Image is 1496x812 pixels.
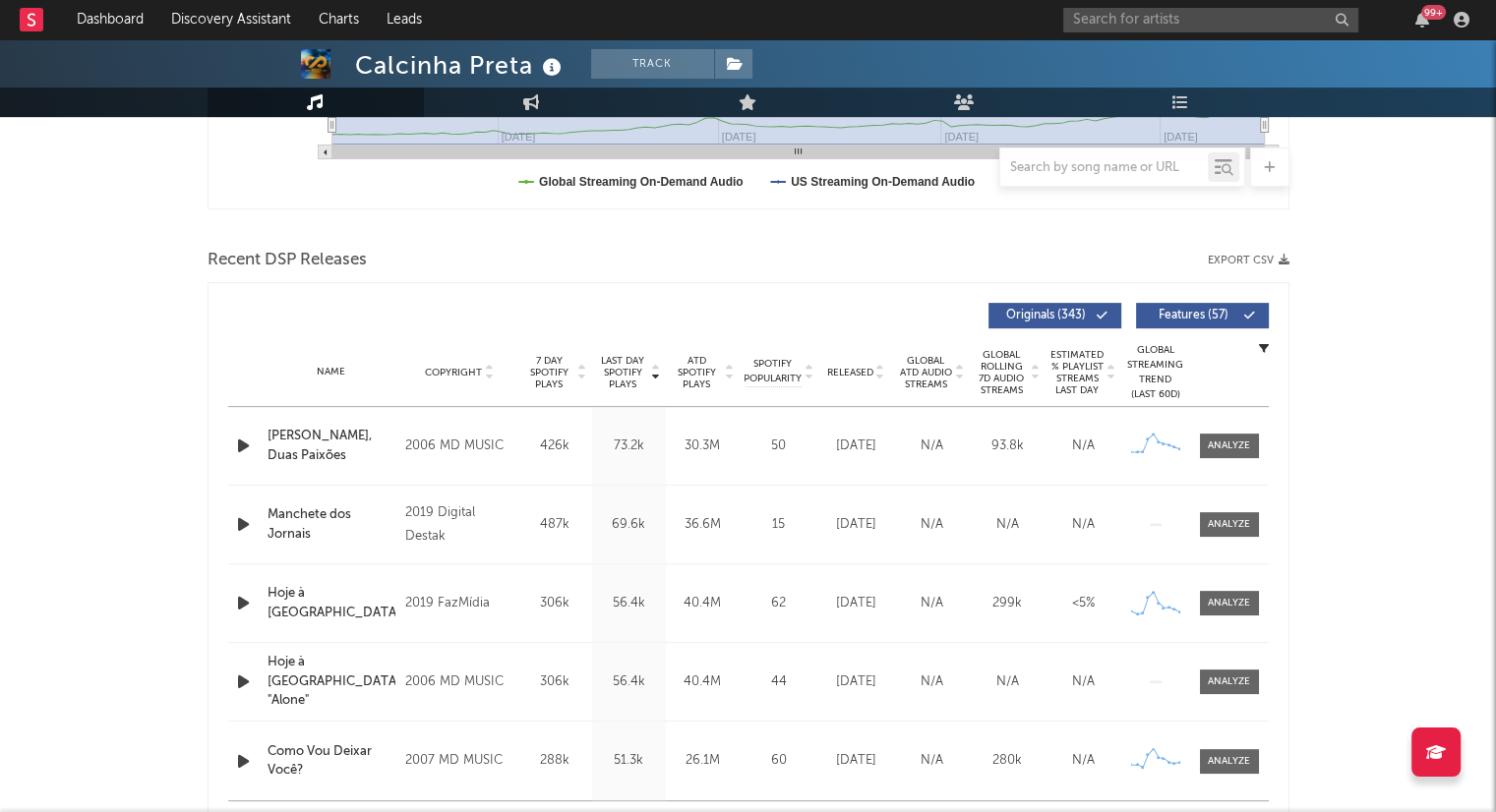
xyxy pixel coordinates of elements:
div: [DATE] [823,515,889,535]
div: N/A [899,672,965,692]
div: 51.3k [597,751,661,771]
div: Global Streaming Trend (Last 60D) [1126,343,1185,402]
button: Features(57) [1136,303,1269,328]
div: 73.2k [597,436,661,456]
div: 2006 MD MUSIC [405,435,512,458]
div: N/A [1050,436,1116,456]
div: 426k [523,436,587,456]
input: Search for artists [1063,8,1358,32]
div: [DATE] [823,436,889,456]
div: <5% [1050,594,1116,613]
div: [DATE] [823,672,889,692]
div: Name [268,365,396,379]
div: 40.4M [671,672,735,692]
div: 56.4k [597,594,661,613]
button: 99+ [1415,12,1429,28]
div: N/A [899,594,965,613]
div: N/A [975,672,1041,692]
span: Global Rolling 7D Audio Streams [975,349,1029,396]
a: [PERSON_NAME], Duas Paixões [268,427,396,465]
div: N/A [1050,515,1116,535]
a: Hoje à [GEOGRAPHIC_DATA] "Alone" [268,653,396,711]
span: 7 Day Spotify Plays [523,355,575,390]
div: 60 [745,751,813,771]
span: Spotify Popularity [744,357,802,386]
div: 306k [523,672,587,692]
div: 36.6M [671,515,735,535]
div: 44 [745,672,813,692]
div: Calcinha Preta [355,49,567,82]
div: 288k [523,751,587,771]
span: Global ATD Audio Streams [899,355,953,390]
div: N/A [975,515,1041,535]
span: Originals ( 343 ) [1001,310,1092,321]
span: ATD Spotify Plays [671,355,723,390]
span: Released [827,367,873,378]
div: 40.4M [671,594,735,613]
div: N/A [899,751,965,771]
span: Features ( 57 ) [1149,310,1239,321]
span: Last Day Spotify Plays [597,355,649,390]
div: 2019 FazMídia [405,592,512,615]
div: 280k [975,751,1041,771]
div: 56.4k [597,672,661,692]
div: 69.6k [597,515,661,535]
span: Copyright [425,367,482,378]
div: N/A [1050,672,1116,692]
button: Export CSV [1208,255,1289,266]
div: [DATE] [823,751,889,771]
div: 26.1M [671,751,735,771]
div: 2019 Digital Destak [405,501,512,549]
div: 93.8k [975,436,1041,456]
div: 50 [745,436,813,456]
a: Hoje à [GEOGRAPHIC_DATA] [268,584,396,622]
span: Recent DSP Releases [208,249,367,272]
div: 299k [975,594,1041,613]
div: N/A [899,436,965,456]
div: 30.3M [671,436,735,456]
div: N/A [899,515,965,535]
button: Track [591,49,714,79]
div: 62 [745,594,813,613]
a: Como Vou Deixar Você? [268,742,396,781]
div: 2006 MD MUSIC [405,670,512,694]
div: 306k [523,594,587,613]
input: Search by song name or URL [1000,160,1208,176]
a: Manchete dos Jornais [268,505,396,544]
div: 2007 MD MUSIC [405,749,512,773]
div: N/A [1050,751,1116,771]
div: [DATE] [823,594,889,613]
div: 15 [745,515,813,535]
div: 487k [523,515,587,535]
button: Originals(343) [988,303,1121,328]
span: Estimated % Playlist Streams Last Day [1050,349,1105,396]
div: 99 + [1421,5,1446,20]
